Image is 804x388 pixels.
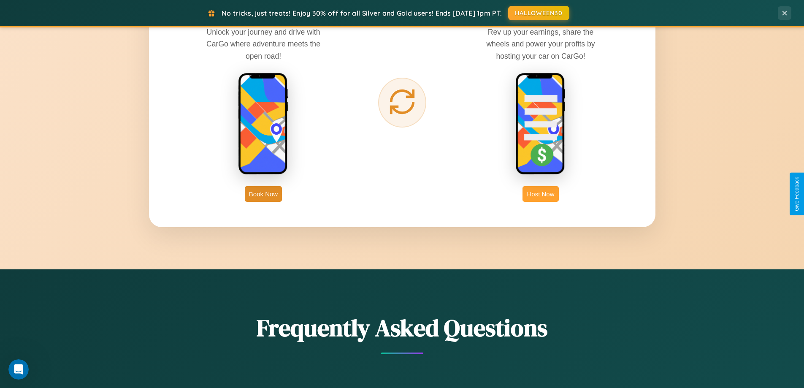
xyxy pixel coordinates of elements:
[149,312,655,344] h2: Frequently Asked Questions
[8,359,29,380] iframe: Intercom live chat
[794,177,800,211] div: Give Feedback
[522,186,558,202] button: Host Now
[477,26,604,62] p: Rev up your earnings, share the wheels and power your profits by hosting your car on CarGo!
[200,26,327,62] p: Unlock your journey and drive with CarGo where adventure meets the open road!
[245,186,282,202] button: Book Now
[515,73,566,176] img: host phone
[508,6,569,20] button: HALLOWEEN30
[238,73,289,176] img: rent phone
[222,9,502,17] span: No tricks, just treats! Enjoy 30% off for all Silver and Gold users! Ends [DATE] 1pm PT.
